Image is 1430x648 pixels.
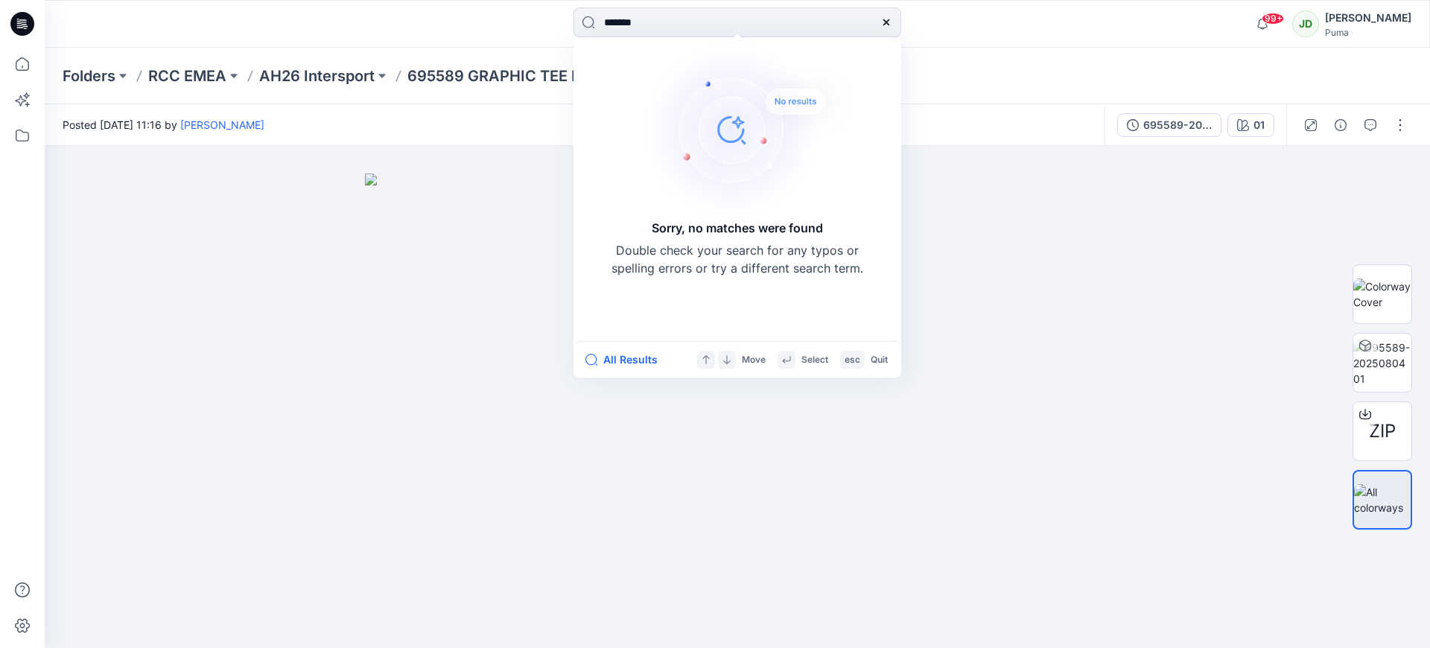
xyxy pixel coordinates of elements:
a: [PERSON_NAME] [180,118,264,131]
h5: Sorry, no matches were found [652,219,823,237]
a: RCC EMEA [148,66,226,86]
div: JD [1292,10,1319,37]
button: 695589-20250804 [1117,113,1221,137]
a: AH26 Intersport [259,66,375,86]
span: 99+ [1262,13,1284,25]
span: ZIP [1369,418,1396,445]
p: Double check your search for any typos or spelling errors or try a different search term. [611,241,864,277]
button: Details [1329,113,1353,137]
img: Colorway Cover [1353,279,1411,310]
div: 01 [1253,117,1265,133]
div: 695589-20250804 [1143,117,1212,133]
img: eyJhbGciOiJIUzI1NiIsImtpZCI6IjAiLCJzbHQiOiJzZXMiLCJ0eXAiOiJKV1QifQ.eyJkYXRhIjp7InR5cGUiOiJzdG9yYW... [365,174,1110,648]
div: [PERSON_NAME] [1325,9,1411,27]
div: Puma [1325,27,1411,38]
a: Folders [63,66,115,86]
p: Quit [871,352,888,368]
p: 695589 GRAPHIC TEE B [407,66,581,86]
p: Move [742,352,766,368]
img: All colorways [1354,484,1411,515]
button: 01 [1227,113,1274,137]
img: 695589-20250804 01 [1353,340,1411,387]
img: Sorry, no matches were found [645,40,854,219]
button: All Results [585,351,667,369]
span: Posted [DATE] 11:16 by [63,117,264,133]
p: Select [801,352,828,368]
p: esc [845,352,860,368]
